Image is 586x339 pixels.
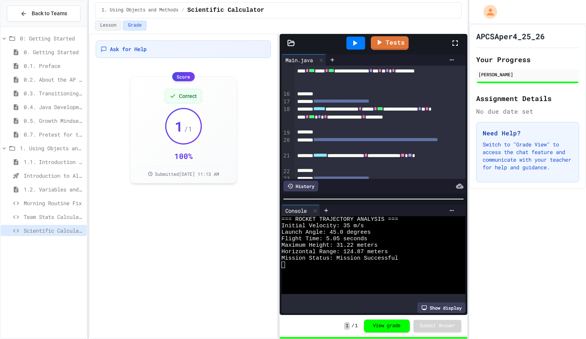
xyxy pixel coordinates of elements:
[187,6,264,15] span: Scientific Calculator
[24,158,84,166] span: 1.1. Introduction to Algorithms, Programming, and Compilers
[414,320,462,332] button: Submit Answer
[24,130,84,138] span: 0.7. Pretest for the AP CSA Exam
[95,21,121,31] button: Lesson
[282,152,291,168] div: 21
[24,213,84,221] span: Team Stats Calculator
[483,141,573,171] p: Switch to "Grade View" to access the chat feature and communicate with your teacher for help and ...
[20,144,84,152] span: 1. Using Objects and Methods
[483,129,573,138] h3: Need Help?
[24,48,84,56] span: 0. Getting Started
[282,249,388,255] span: Horizontal Range: 124.87 meters
[24,199,84,207] span: Morning Routine Fix
[476,54,579,65] h2: Your Progress
[155,171,219,177] span: Submitted [DATE] 11:13 AM
[371,36,409,50] a: Tests
[7,5,80,22] button: Back to Teams
[476,107,579,116] div: No due date set
[478,71,577,78] div: [PERSON_NAME]
[282,175,291,183] div: 23
[283,181,318,191] div: History
[344,322,350,330] span: 1
[184,124,192,134] span: / 1
[174,151,193,161] div: 100 %
[351,323,354,329] span: /
[24,76,84,84] span: 0.2. About the AP CSA Exam
[282,168,291,175] div: 22
[24,117,84,125] span: 0.5. Growth Mindset and Pair Programming
[20,34,84,42] span: 0: Getting Started
[24,89,84,97] span: 0.3. Transitioning from AP CSP to AP CSA
[476,93,579,104] h2: Assignment Details
[282,229,371,236] span: Launch Angle: 45.0 degrees
[24,185,84,193] span: 1.2. Variables and Data Types
[172,72,195,81] div: Score
[282,223,364,229] span: Initial Velocity: 35 m/s
[282,54,326,66] div: Main.java
[420,323,456,329] span: Submit Answer
[476,31,545,42] h1: APCSAper4_25_26
[282,216,398,223] span: === ROCKET TRAJECTORY ANALYSIS ===
[24,227,84,235] span: Scientific Calculator
[282,56,317,64] div: Main.java
[282,129,291,137] div: 19
[24,103,84,111] span: 0.4. Java Development Environments
[475,3,499,21] div: My Account
[282,207,311,215] div: Console
[282,255,398,262] span: Mission Status: Mission Successful
[282,106,291,129] div: 18
[417,302,465,313] div: Show display
[175,119,183,134] span: 1
[182,7,184,13] span: /
[282,242,378,249] span: Maximum Height: 31.22 meters
[101,7,179,13] span: 1. Using Objects and Methods
[24,62,84,70] span: 0.1. Preface
[24,172,84,180] span: Introduction to Algorithms, Programming, and Compilers
[282,236,367,242] span: Flight Time: 5.05 seconds
[110,45,146,53] span: Ask for Help
[282,137,291,152] div: 20
[123,21,146,31] button: Grade
[282,98,291,106] div: 17
[32,10,67,18] span: Back to Teams
[364,320,410,333] button: View grade
[282,60,291,91] div: 15
[282,205,320,216] div: Console
[282,90,291,98] div: 16
[355,323,358,329] span: 1
[179,92,197,100] span: Correct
